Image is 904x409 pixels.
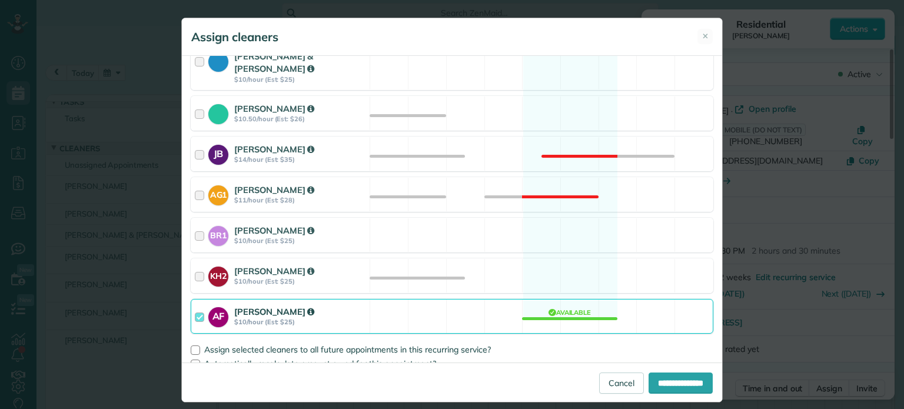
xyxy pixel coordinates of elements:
[234,318,366,326] strong: $10/hour (Est: $25)
[234,144,314,155] strong: [PERSON_NAME]
[599,373,644,394] a: Cancel
[234,225,314,236] strong: [PERSON_NAME]
[234,184,314,195] strong: [PERSON_NAME]
[204,358,436,369] span: Automatically recalculate amount owed for this appointment?
[234,75,366,84] strong: $10/hour (Est: $25)
[208,185,228,201] strong: AG1
[234,115,366,123] strong: $10.50/hour (Est: $26)
[191,29,278,45] h5: Assign cleaners
[204,344,491,355] span: Assign selected cleaners to all future appointments in this recurring service?
[234,103,314,114] strong: [PERSON_NAME]
[208,145,228,161] strong: JB
[234,196,366,204] strong: $11/hour (Est: $28)
[234,306,314,317] strong: [PERSON_NAME]
[208,307,228,324] strong: AF
[234,155,366,164] strong: $14/hour (Est: $35)
[208,267,228,282] strong: KH2
[702,31,709,42] span: ✕
[208,226,228,242] strong: BR1
[234,277,366,285] strong: $10/hour (Est: $25)
[234,51,314,74] strong: [PERSON_NAME] & [PERSON_NAME]
[234,265,314,277] strong: [PERSON_NAME]
[234,237,366,245] strong: $10/hour (Est: $25)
